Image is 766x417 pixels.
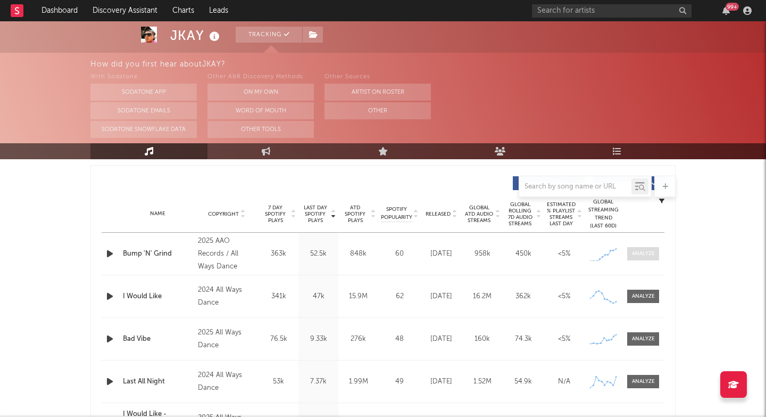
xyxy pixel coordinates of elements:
[207,102,314,119] button: Word Of Mouth
[301,334,336,345] div: 9.33k
[464,205,494,224] span: Global ATD Audio Streams
[587,198,619,230] div: Global Streaming Trend (Last 60D)
[546,201,576,227] span: Estimated % Playlist Streams Last Day
[324,102,431,119] button: Other
[207,84,314,101] button: On My Own
[464,291,500,302] div: 16.2M
[90,102,197,119] button: Sodatone Emails
[381,334,418,345] div: 48
[301,291,336,302] div: 47k
[301,205,329,224] span: Last Day Spotify Plays
[423,249,459,259] div: [DATE]
[381,249,418,259] div: 60
[426,211,451,217] span: Released
[505,334,541,345] div: 74.3k
[301,249,336,259] div: 52.5k
[261,377,296,387] div: 53k
[261,334,296,345] div: 76.5k
[208,211,239,217] span: Copyright
[198,235,256,273] div: 2025 AAO Records / All Ways Dance
[90,71,197,84] div: With Sodatone
[123,291,193,302] a: I Would Like
[261,205,289,224] span: 7 Day Spotify Plays
[381,291,418,302] div: 62
[722,6,730,15] button: 99+
[546,291,582,302] div: <5%
[90,84,197,101] button: Sodatone App
[261,249,296,259] div: 363k
[236,27,302,43] button: Tracking
[324,71,431,84] div: Other Sources
[207,71,314,84] div: Other A&R Discovery Methods
[341,334,376,345] div: 276k
[505,249,541,259] div: 450k
[519,183,631,191] input: Search by song name or URL
[123,334,193,345] a: Bad Vibe
[341,249,376,259] div: 848k
[90,121,197,138] button: Sodatone Snowflake Data
[301,377,336,387] div: 7.37k
[546,377,582,387] div: N/A
[198,369,256,395] div: 2024 All Ways Dance
[198,326,256,352] div: 2025 All Ways Dance
[341,291,376,302] div: 15.9M
[123,210,193,218] div: Name
[381,206,412,222] span: Spotify Popularity
[464,334,500,345] div: 160k
[381,377,418,387] div: 49
[532,4,692,18] input: Search for artists
[505,291,541,302] div: 362k
[505,377,541,387] div: 54.9k
[546,249,582,259] div: <5%
[341,205,369,224] span: ATD Spotify Plays
[341,377,376,387] div: 1.99M
[423,291,459,302] div: [DATE]
[464,377,500,387] div: 1.52M
[726,3,739,11] div: 99 +
[123,377,193,387] a: Last All Night
[505,201,535,227] span: Global Rolling 7D Audio Streams
[423,377,459,387] div: [DATE]
[170,27,222,44] div: JKAY
[198,284,256,309] div: 2024 All Ways Dance
[123,249,193,259] a: Bump 'N' Grind
[546,334,582,345] div: <5%
[423,334,459,345] div: [DATE]
[464,249,500,259] div: 958k
[261,291,296,302] div: 341k
[90,58,766,71] div: How did you first hear about JKAY ?
[207,121,314,138] button: Other Tools
[324,84,431,101] button: Artist on Roster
